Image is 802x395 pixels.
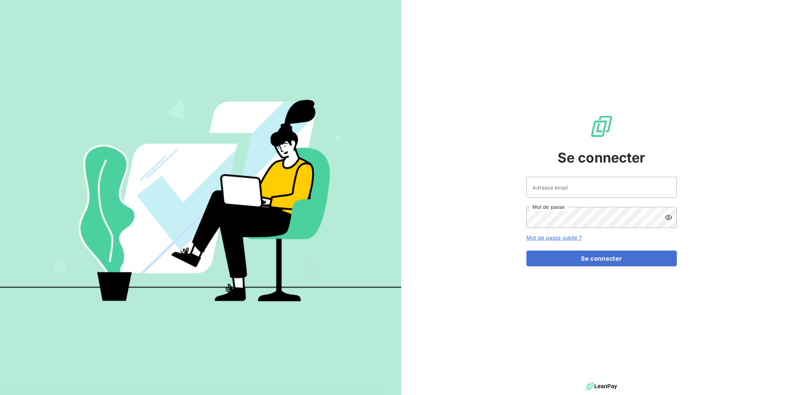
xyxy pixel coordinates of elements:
[590,114,614,138] img: Logo LeanPay
[586,381,617,392] img: logo
[526,234,582,241] a: Mot de passe oublié ?
[558,147,646,168] span: Se connecter
[526,251,677,266] button: Se connecter
[526,177,677,198] input: placeholder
